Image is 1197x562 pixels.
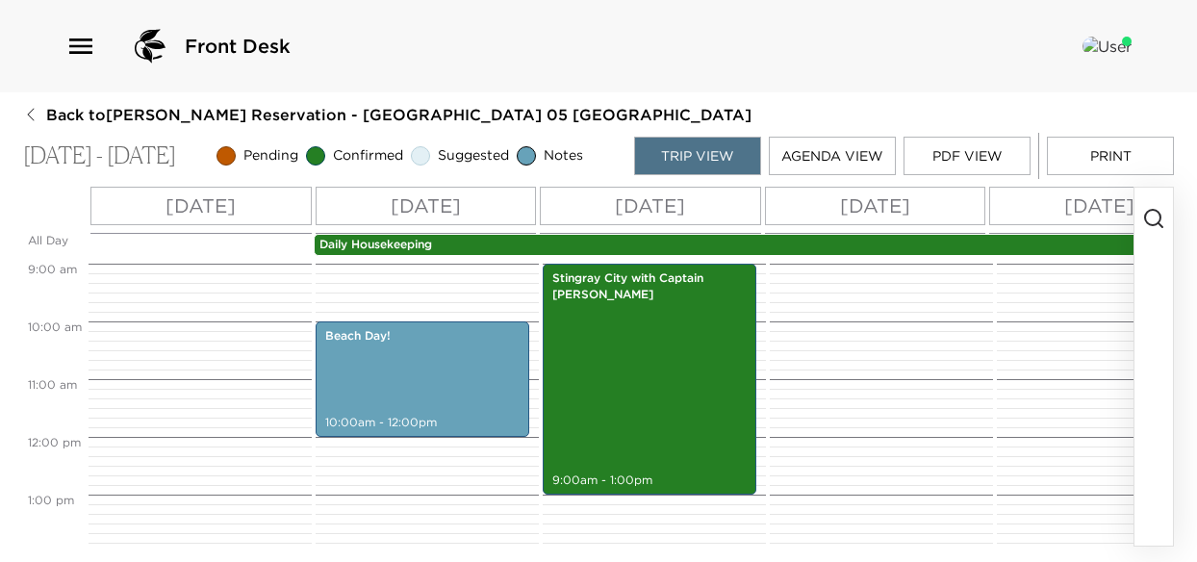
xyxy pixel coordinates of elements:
[540,187,761,225] button: [DATE]
[904,137,1031,175] button: PDF View
[23,493,79,507] span: 1:00 PM
[185,33,291,60] span: Front Desk
[552,270,747,303] p: Stingray City with Captain [PERSON_NAME]
[1047,137,1174,175] button: Print
[316,187,537,225] button: [DATE]
[166,192,236,220] p: [DATE]
[23,435,86,449] span: 12:00 PM
[438,146,509,166] span: Suggested
[325,415,520,431] p: 10:00am - 12:00pm
[23,319,87,334] span: 10:00 AM
[769,137,896,175] button: Agenda View
[765,187,986,225] button: [DATE]
[615,192,685,220] p: [DATE]
[127,23,173,69] img: logo
[333,146,403,166] span: Confirmed
[243,146,298,166] span: Pending
[28,233,84,249] p: All Day
[23,104,751,125] button: Back to[PERSON_NAME] Reservation - [GEOGRAPHIC_DATA] 05 [GEOGRAPHIC_DATA]
[325,328,520,345] p: Beach Day!
[23,142,176,170] p: [DATE] - [DATE]
[391,192,461,220] p: [DATE]
[544,146,583,166] span: Notes
[634,137,761,175] button: Trip View
[1082,37,1132,56] img: User
[46,104,751,125] span: Back to [PERSON_NAME] Reservation - [GEOGRAPHIC_DATA] 05 [GEOGRAPHIC_DATA]
[552,473,747,489] p: 9:00am - 1:00pm
[316,321,529,437] div: Beach Day!10:00am - 12:00pm
[543,264,756,495] div: Stingray City with Captain [PERSON_NAME]9:00am - 1:00pm
[90,187,312,225] button: [DATE]
[1064,192,1134,220] p: [DATE]
[23,377,82,392] span: 11:00 AM
[840,192,910,220] p: [DATE]
[23,262,82,276] span: 9:00 AM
